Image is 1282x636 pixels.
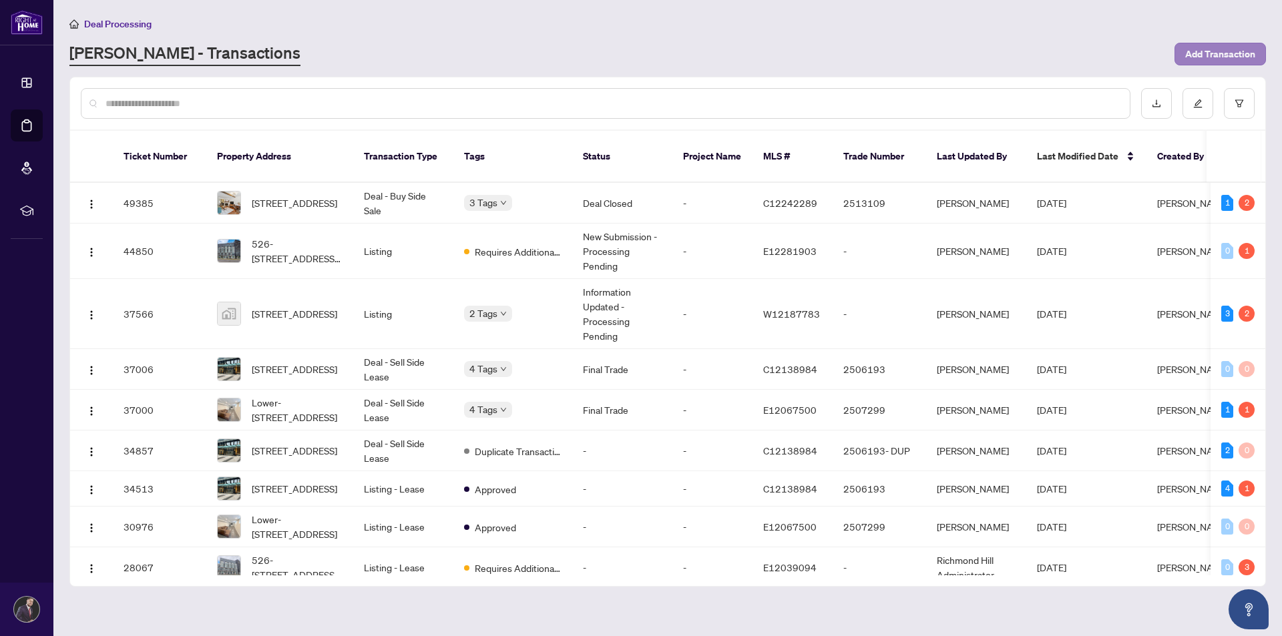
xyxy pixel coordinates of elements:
span: [DATE] [1037,483,1066,495]
span: [STREET_ADDRESS] [252,196,337,210]
td: Listing [353,279,453,349]
th: Tags [453,131,572,183]
td: - [833,224,926,279]
span: Duplicate Transaction [475,444,562,458]
td: - [572,430,672,471]
span: [PERSON_NAME] [1157,561,1229,573]
span: down [500,406,507,413]
span: down [500,366,507,372]
div: 0 [1221,361,1233,377]
button: Logo [81,240,102,262]
div: 0 [1221,519,1233,535]
div: 0 [1239,442,1255,458]
td: New Submission - Processing Pending [572,224,672,279]
td: - [672,183,753,224]
img: thumbnail-img [218,302,240,325]
span: [DATE] [1037,404,1066,416]
span: Deal Processing [84,18,152,30]
td: [PERSON_NAME] [926,430,1026,471]
span: [PERSON_NAME] [1157,363,1229,375]
img: Logo [86,523,97,533]
button: Add Transaction [1174,43,1266,65]
td: - [672,547,753,588]
td: Deal - Buy Side Sale [353,183,453,224]
span: home [69,19,79,29]
td: - [672,471,753,507]
td: Listing - Lease [353,507,453,547]
span: [PERSON_NAME] [1157,521,1229,533]
td: - [672,224,753,279]
td: - [833,279,926,349]
div: 0 [1221,559,1233,575]
span: C12138984 [763,363,817,375]
img: thumbnail-img [218,477,240,500]
div: 3 [1239,559,1255,575]
span: C12242289 [763,197,817,209]
td: 2513109 [833,183,926,224]
div: 2 [1221,442,1233,458]
span: Approved [475,520,516,535]
span: [DATE] [1037,521,1066,533]
td: 37566 [113,279,206,349]
span: 4 Tags [469,402,497,417]
span: Add Transaction [1185,43,1255,65]
span: down [500,310,507,317]
td: [PERSON_NAME] [926,507,1026,547]
td: [PERSON_NAME] [926,183,1026,224]
span: Lower-[STREET_ADDRESS] [252,512,343,541]
button: Logo [81,440,102,461]
td: - [833,547,926,588]
th: Last Updated By [926,131,1026,183]
button: Open asap [1229,589,1269,629]
span: [PERSON_NAME] [1157,483,1229,495]
button: filter [1224,88,1255,119]
td: - [672,390,753,430]
button: Logo [81,478,102,499]
button: Logo [81,516,102,537]
span: Requires Additional Docs [475,244,562,259]
td: 2506193- DUP [833,430,926,471]
img: thumbnail-img [218,515,240,538]
img: Logo [86,563,97,574]
div: 4 [1221,481,1233,497]
th: Project Name [672,131,753,183]
td: Information Updated - Processing Pending [572,279,672,349]
td: Richmond Hill Administrator [926,547,1026,588]
div: 0 [1239,519,1255,535]
span: 2 Tags [469,306,497,321]
img: logo [11,10,43,35]
span: [STREET_ADDRESS] [252,443,337,458]
button: download [1141,88,1172,119]
span: down [500,200,507,206]
td: 49385 [113,183,206,224]
span: E12067500 [763,404,817,416]
span: C12138984 [763,483,817,495]
span: W12187783 [763,308,820,320]
span: [DATE] [1037,245,1066,257]
img: thumbnail-img [218,358,240,380]
td: - [672,507,753,547]
th: Last Modified Date [1026,131,1146,183]
button: Logo [81,358,102,380]
div: 0 [1221,243,1233,259]
span: 526-[STREET_ADDRESS][PERSON_NAME] [252,236,343,266]
td: Deal - Sell Side Lease [353,390,453,430]
img: thumbnail-img [218,192,240,214]
span: [PERSON_NAME] [1157,308,1229,320]
td: [PERSON_NAME] [926,279,1026,349]
td: - [572,507,672,547]
td: Listing - Lease [353,547,453,588]
td: Deal - Sell Side Lease [353,430,453,471]
td: 2507299 [833,507,926,547]
td: 37000 [113,390,206,430]
td: - [672,430,753,471]
th: Status [572,131,672,183]
td: - [672,279,753,349]
span: 4 Tags [469,361,497,376]
span: E12039094 [763,561,817,573]
button: Logo [81,399,102,420]
td: Listing [353,224,453,279]
img: thumbnail-img [218,556,240,579]
button: Logo [81,557,102,578]
span: 526-[STREET_ADDRESS][PERSON_NAME] [252,553,343,582]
